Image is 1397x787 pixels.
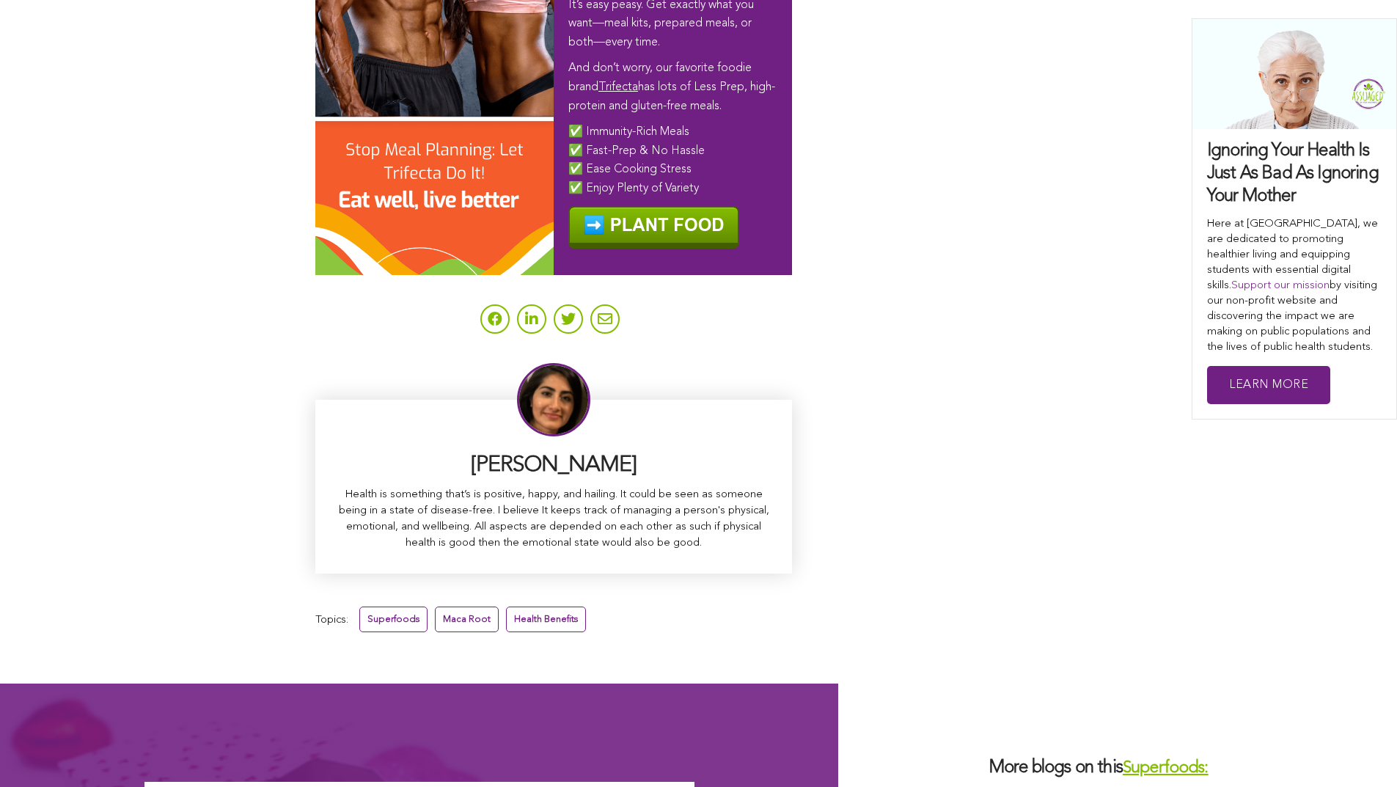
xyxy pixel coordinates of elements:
[568,164,692,175] span: ✅ Ease Cooking Stress
[517,363,590,436] img: Sitara Darvish
[1123,760,1209,777] a: Superfoods:
[506,607,586,632] a: Health Benefits
[568,62,775,111] span: And don’t worry, our favorite foodie brand has lots of Less Prep, high-protein and gluten-free me...
[1207,366,1330,405] a: Learn More
[1324,717,1397,787] iframe: Chat Widget
[568,126,689,138] span: ✅ Immunity-Rich Meals
[435,607,499,632] a: Maca Root
[568,206,739,249] img: ️ PLANT FOOD
[359,607,428,632] a: Superfoods
[337,451,770,480] h3: [PERSON_NAME]
[568,145,705,157] span: ✅ Fast-Prep & No Hassle
[315,610,348,630] span: Topics:
[598,81,638,93] a: Trifecta
[568,183,699,194] span: ✅ Enjoy Plenty of Variety
[982,757,1253,780] h3: More blogs on this
[337,487,770,552] p: Health is something that’s is positive, happy, and hailing. It could be seen as someone being in ...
